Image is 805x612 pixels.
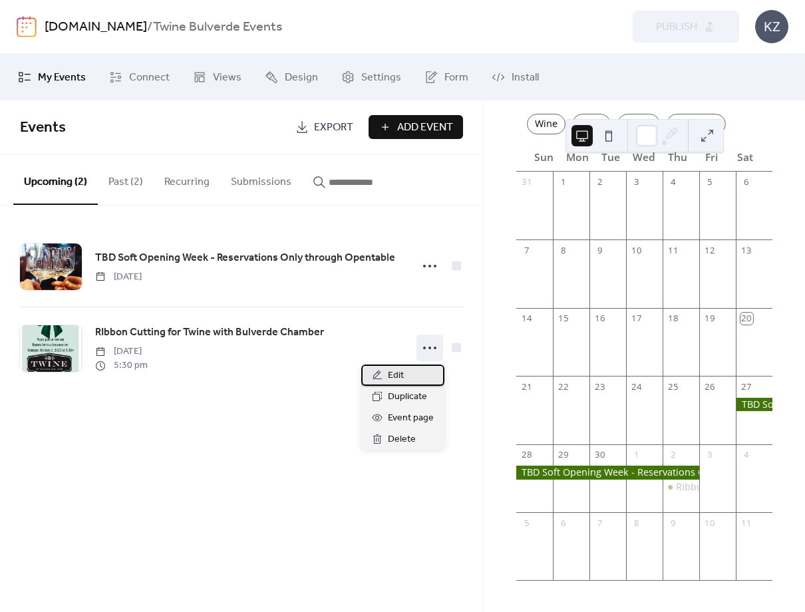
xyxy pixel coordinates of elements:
[361,70,401,86] span: Settings
[17,16,37,37] img: logo
[594,245,606,257] div: 9
[38,70,86,86] span: My Events
[95,270,142,284] span: [DATE]
[397,120,453,136] span: Add Event
[728,143,762,172] div: Sat
[388,368,404,384] span: Edit
[560,143,593,172] div: Mon
[594,449,606,461] div: 30
[369,115,463,139] button: Add Event
[755,10,788,43] div: KZ
[414,59,478,95] a: Form
[45,15,147,40] a: [DOMAIN_NAME]
[631,176,643,188] div: 3
[95,324,324,341] a: RIbbon Cutting for Twine with Bulverde Chamber
[129,70,170,86] span: Connect
[663,480,699,494] div: RIbbon Cutting for Twine with Bulverde Chamber
[704,449,716,461] div: 3
[527,114,565,134] div: Wine
[8,59,96,95] a: My Events
[631,517,643,529] div: 8
[521,517,533,529] div: 5
[558,313,569,325] div: 15
[740,313,752,325] div: 20
[95,250,395,266] span: TBD Soft Opening Week - Reservations Only through Opentable
[95,359,148,373] span: 5:30 pm
[704,381,716,392] div: 26
[704,517,716,529] div: 10
[95,249,395,267] a: TBD Soft Opening Week - Reservations Only through Opentable
[740,517,752,529] div: 11
[183,59,251,95] a: Views
[558,381,569,392] div: 22
[667,114,726,134] div: Shopping
[213,70,241,86] span: Views
[444,70,468,86] span: Form
[521,449,533,461] div: 28
[594,176,606,188] div: 2
[740,449,752,461] div: 4
[558,517,569,529] div: 6
[516,466,699,479] div: TBD Soft Opening Week - Reservations Only through Opentable
[661,143,695,172] div: Thu
[631,245,643,257] div: 10
[572,114,611,134] div: Food
[740,176,752,188] div: 6
[147,15,153,40] b: /
[631,381,643,392] div: 24
[667,245,679,257] div: 11
[594,143,627,172] div: Tue
[388,432,416,448] span: Delete
[521,381,533,392] div: 21
[704,245,716,257] div: 12
[631,449,643,461] div: 1
[95,345,148,359] span: [DATE]
[740,381,752,392] div: 27
[558,176,569,188] div: 1
[521,313,533,325] div: 14
[521,176,533,188] div: 31
[594,381,606,392] div: 23
[704,176,716,188] div: 5
[482,59,549,95] a: Install
[220,154,302,204] button: Submissions
[594,313,606,325] div: 16
[667,381,679,392] div: 25
[617,114,660,134] div: Music
[667,449,679,461] div: 2
[527,143,560,172] div: Sun
[285,70,318,86] span: Design
[736,398,772,411] div: TBD Soft Opening Week - Reservations Only through Opentable
[512,70,539,86] span: Install
[20,113,66,142] span: Events
[255,59,328,95] a: Design
[631,313,643,325] div: 17
[521,245,533,257] div: 7
[331,59,411,95] a: Settings
[388,410,434,426] span: Event page
[13,154,98,205] button: Upcoming (2)
[695,143,728,172] div: Fri
[99,59,180,95] a: Connect
[98,154,154,204] button: Past (2)
[388,389,427,405] span: Duplicate
[667,313,679,325] div: 18
[627,143,661,172] div: Wed
[153,15,282,40] b: Twine Bulverde Events
[558,449,569,461] div: 29
[740,245,752,257] div: 13
[667,517,679,529] div: 9
[285,115,363,139] a: Export
[594,517,606,529] div: 7
[95,325,324,341] span: RIbbon Cutting for Twine with Bulverde Chamber
[314,120,353,136] span: Export
[667,176,679,188] div: 4
[154,154,220,204] button: Recurring
[704,313,716,325] div: 19
[558,245,569,257] div: 8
